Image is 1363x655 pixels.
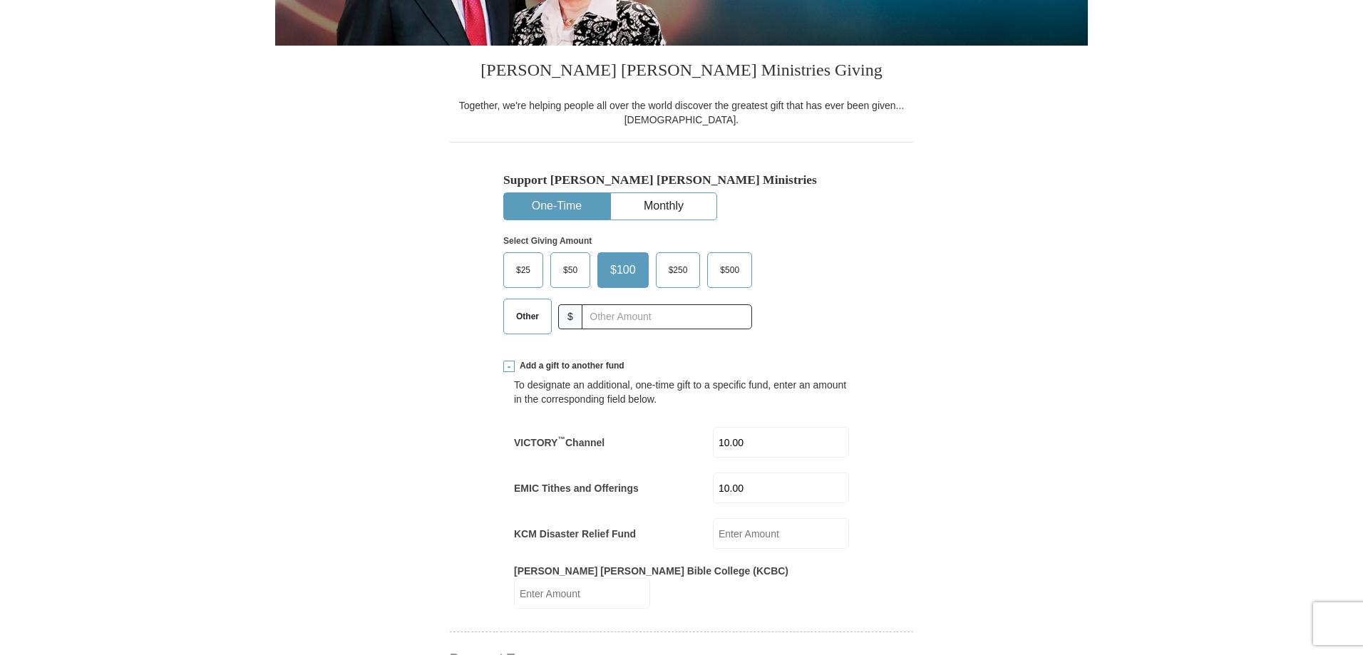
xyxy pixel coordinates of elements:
[713,473,849,503] input: Enter Amount
[514,527,636,541] label: KCM Disaster Relief Fund
[713,259,746,281] span: $500
[514,564,788,578] label: [PERSON_NAME] [PERSON_NAME] Bible College (KCBC)
[514,378,849,406] div: To designate an additional, one-time gift to a specific fund, enter an amount in the correspondin...
[504,193,610,220] button: One-Time
[662,259,695,281] span: $250
[450,98,913,127] div: Together, we're helping people all over the world discover the greatest gift that has ever been g...
[611,193,716,220] button: Monthly
[514,481,639,495] label: EMIC Tithes and Offerings
[514,578,650,609] input: Enter Amount
[503,172,860,187] h5: Support [PERSON_NAME] [PERSON_NAME] Ministries
[556,259,585,281] span: $50
[515,360,624,372] span: Add a gift to another fund
[582,304,752,329] input: Other Amount
[514,435,605,450] label: VICTORY Channel
[450,46,913,98] h3: [PERSON_NAME] [PERSON_NAME] Ministries Giving
[557,435,565,443] sup: ™
[713,518,849,549] input: Enter Amount
[558,304,582,329] span: $
[603,259,643,281] span: $100
[503,236,592,246] strong: Select Giving Amount
[509,259,538,281] span: $25
[713,427,849,458] input: Enter Amount
[509,306,546,327] span: Other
